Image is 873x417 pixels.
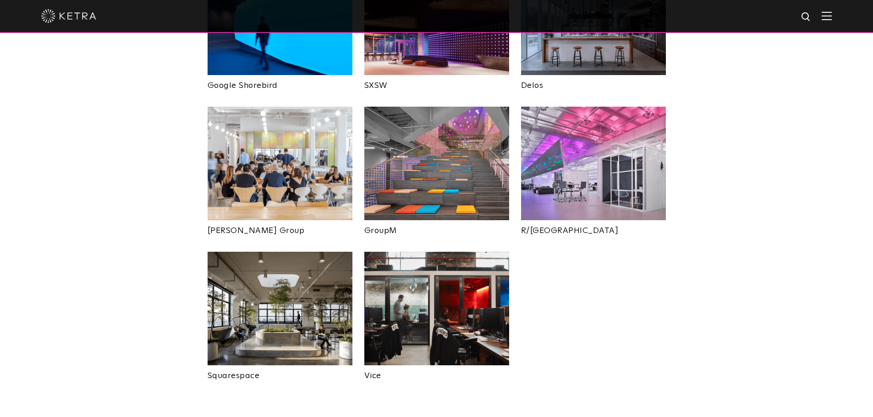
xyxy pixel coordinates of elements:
[521,220,666,235] a: R/[GEOGRAPHIC_DATA]
[208,75,352,90] a: Google Shorebird
[41,9,96,23] img: ketra-logo-2019-white
[364,252,509,365] img: New-Project-Page-hero-(3x)_0025_2016_LumenArch_Vice0339
[801,11,812,23] img: search icon
[822,11,832,20] img: Hamburger%20Nav.svg
[364,107,509,220] img: New-Project-Page-hero-(3x)_0015_Group-M-NYC-2018-(74)
[208,220,352,235] a: [PERSON_NAME] Group
[364,75,509,90] a: SXSW
[208,252,352,365] img: New-Project-Page-hero-(3x)_0012_MB20160507_SQSP_IMG_5312
[364,365,509,380] a: Vice
[521,107,666,220] img: New-Project-Page-hero-(3x)_0006_RGA-Tillotson-Muggenborg-11
[208,365,352,380] a: Squarespace
[208,107,352,220] img: New-Project-Page-hero-(3x)_0021_180823_12-21-47_5DR21654-Edit
[364,220,509,235] a: GroupM
[521,75,666,90] a: Delos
